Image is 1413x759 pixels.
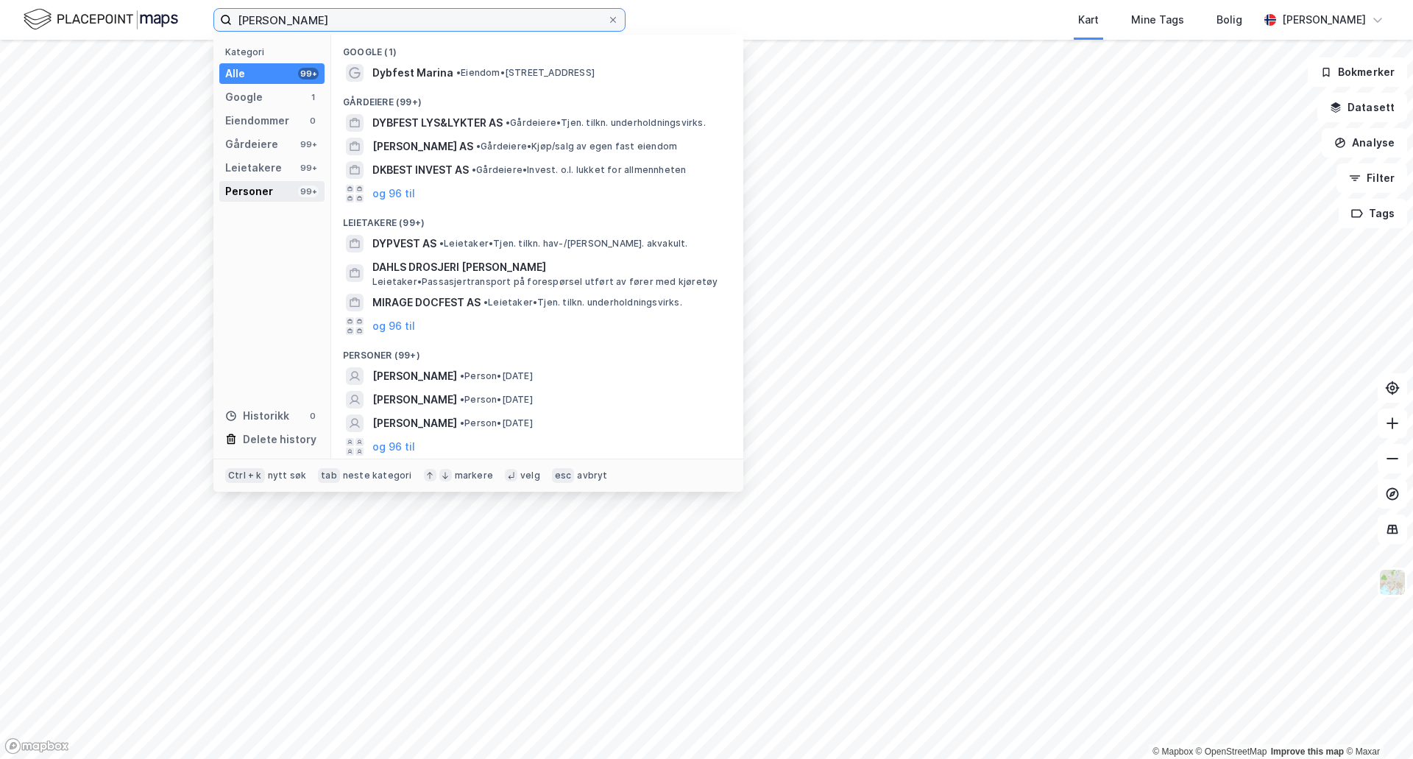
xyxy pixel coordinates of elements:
[460,394,533,406] span: Person • [DATE]
[372,235,436,253] span: DYPVEST AS
[472,164,686,176] span: Gårdeiere • Invest. o.l. lukket for allmennheten
[1339,688,1413,759] iframe: Chat Widget
[455,470,493,481] div: markere
[476,141,481,152] span: •
[331,85,743,111] div: Gårdeiere (99+)
[298,138,319,150] div: 99+
[225,468,265,483] div: Ctrl + k
[476,141,677,152] span: Gårdeiere • Kjøp/salg av egen fast eiendom
[1339,688,1413,759] div: Kontrollprogram for chat
[372,161,469,179] span: DKBEST INVEST AS
[1317,93,1407,122] button: Datasett
[1339,199,1407,228] button: Tags
[520,470,540,481] div: velg
[298,162,319,174] div: 99+
[331,205,743,232] div: Leietakere (99+)
[460,417,533,429] span: Person • [DATE]
[1308,57,1407,87] button: Bokmerker
[225,159,282,177] div: Leietakere
[456,67,595,79] span: Eiendom • [STREET_ADDRESS]
[225,88,263,106] div: Google
[318,468,340,483] div: tab
[460,370,464,381] span: •
[577,470,607,481] div: avbryt
[372,258,726,276] span: DAHLS DROSJERI [PERSON_NAME]
[243,431,316,448] div: Delete history
[1271,746,1344,757] a: Improve this map
[460,394,464,405] span: •
[24,7,178,32] img: logo.f888ab2527a4732fd821a326f86c7f29.svg
[372,391,457,409] span: [PERSON_NAME]
[439,238,688,250] span: Leietaker • Tjen. tilkn. hav-/[PERSON_NAME]. akvakult.
[298,186,319,197] div: 99+
[372,114,503,132] span: DYBFEST LYS&LYKTER AS
[225,46,325,57] div: Kategori
[460,370,533,382] span: Person • [DATE]
[372,276,718,288] span: Leietaker • Passasjertransport på forespørsel utført av fører med kjøretøy
[225,183,273,200] div: Personer
[484,297,682,308] span: Leietaker • Tjen. tilkn. underholdningsvirks.
[372,294,481,311] span: MIRAGE DOCFEST AS
[1282,11,1366,29] div: [PERSON_NAME]
[372,64,453,82] span: Dybfest Marina
[372,185,415,202] button: og 96 til
[225,65,245,82] div: Alle
[372,138,473,155] span: [PERSON_NAME] AS
[372,367,457,385] span: [PERSON_NAME]
[1217,11,1242,29] div: Bolig
[1078,11,1099,29] div: Kart
[372,414,457,432] span: [PERSON_NAME]
[552,468,575,483] div: esc
[456,67,461,78] span: •
[460,417,464,428] span: •
[331,338,743,364] div: Personer (99+)
[506,117,706,129] span: Gårdeiere • Tjen. tilkn. underholdningsvirks.
[232,9,607,31] input: Søk på adresse, matrikkel, gårdeiere, leietakere eller personer
[472,164,476,175] span: •
[439,238,444,249] span: •
[1336,163,1407,193] button: Filter
[1322,128,1407,158] button: Analyse
[484,297,488,308] span: •
[307,91,319,103] div: 1
[307,410,319,422] div: 0
[372,317,415,335] button: og 96 til
[1131,11,1184,29] div: Mine Tags
[268,470,307,481] div: nytt søk
[225,135,278,153] div: Gårdeiere
[1196,746,1267,757] a: OpenStreetMap
[343,470,412,481] div: neste kategori
[225,407,289,425] div: Historikk
[1378,568,1406,596] img: Z
[307,115,319,127] div: 0
[298,68,319,80] div: 99+
[331,35,743,61] div: Google (1)
[1152,746,1193,757] a: Mapbox
[506,117,510,128] span: •
[225,112,289,130] div: Eiendommer
[372,438,415,456] button: og 96 til
[4,738,69,755] a: Mapbox homepage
